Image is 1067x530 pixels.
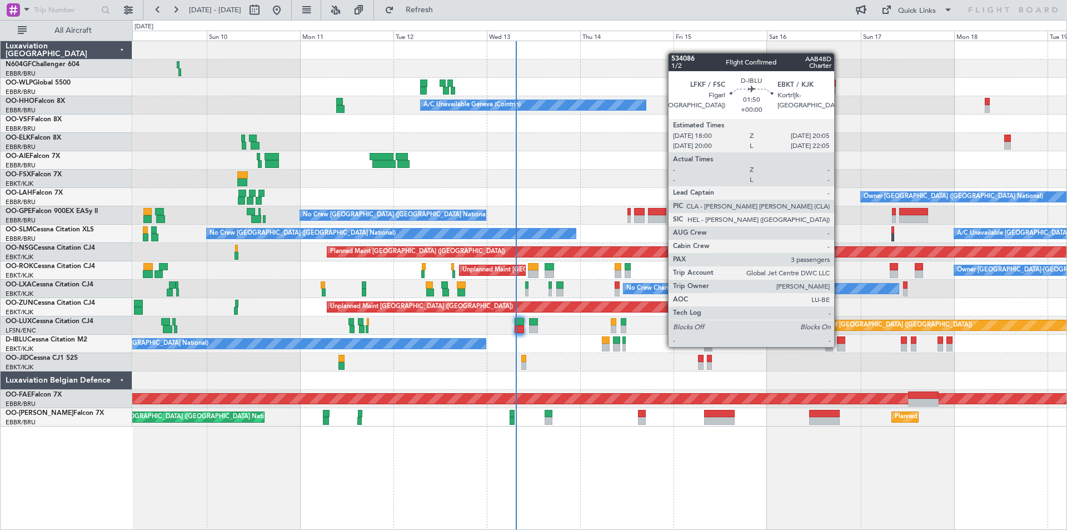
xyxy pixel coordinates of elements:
[6,190,63,196] a: OO-LAHFalcon 7X
[6,355,29,361] span: OO-JID
[6,235,36,243] a: EBBR/BRU
[6,70,36,78] a: EBBR/BRU
[6,281,93,288] a: OO-LXACessna Citation CJ4
[6,116,31,123] span: OO-VSF
[6,116,62,123] a: OO-VSFFalcon 8X
[797,317,972,334] div: Planned Maint [GEOGRAPHIC_DATA] ([GEOGRAPHIC_DATA])
[6,125,36,133] a: EBBR/BRU
[396,6,443,14] span: Refresh
[6,281,32,288] span: OO-LXA
[487,31,580,41] div: Wed 13
[6,410,73,417] span: OO-[PERSON_NAME]
[6,226,32,233] span: OO-SLM
[6,308,33,316] a: EBKT/KJK
[303,207,489,224] div: No Crew [GEOGRAPHIC_DATA] ([GEOGRAPHIC_DATA] National)
[34,2,98,18] input: Trip Number
[6,143,36,151] a: EBBR/BRU
[6,135,61,141] a: OO-ELKFalcon 8X
[6,336,87,343] a: D-IBLUCessna Citation M2
[207,31,300,41] div: Sun 10
[6,208,98,215] a: OO-GPEFalcon 900EX EASy II
[6,98,65,105] a: OO-HHOFalcon 8X
[6,245,33,251] span: OO-NSG
[674,31,767,41] div: Fri 15
[6,253,33,261] a: EBKT/KJK
[6,171,62,178] a: OO-FSXFalcon 7X
[380,1,446,19] button: Refresh
[6,61,79,68] a: N604GFChallenger 604
[6,263,33,270] span: OO-ROK
[6,318,93,325] a: OO-LUXCessna Citation CJ4
[6,106,36,115] a: EBBR/BRU
[6,400,36,408] a: EBBR/BRU
[330,244,505,260] div: Planned Maint [GEOGRAPHIC_DATA] ([GEOGRAPHIC_DATA])
[6,326,36,335] a: LFSN/ENC
[864,189,1043,205] div: Owner [GEOGRAPHIC_DATA] ([GEOGRAPHIC_DATA] National)
[6,190,32,196] span: OO-LAH
[69,409,278,425] div: Unplanned Maint [GEOGRAPHIC_DATA] ([GEOGRAPHIC_DATA] National)
[6,161,36,170] a: EBBR/BRU
[6,418,36,427] a: EBBR/BRU
[300,31,393,41] div: Mon 11
[6,88,36,96] a: EBBR/BRU
[6,355,78,361] a: OO-JIDCessna CJ1 525
[6,300,95,306] a: OO-ZUNCessna Citation CJ4
[6,245,95,251] a: OO-NSGCessna Citation CJ4
[767,31,860,41] div: Sat 16
[6,98,34,105] span: OO-HHO
[580,31,674,41] div: Thu 14
[6,336,27,343] span: D-IBLU
[6,318,32,325] span: OO-LUX
[6,80,71,86] a: OO-WLPGlobal 5500
[6,363,33,372] a: EBKT/KJK
[6,180,33,188] a: EBKT/KJK
[134,22,153,32] div: [DATE]
[6,290,33,298] a: EBKT/KJK
[6,263,95,270] a: OO-ROKCessna Citation CJ4
[210,225,396,242] div: No Crew [GEOGRAPHIC_DATA] ([GEOGRAPHIC_DATA] National)
[954,31,1048,41] div: Mon 18
[626,280,752,297] div: No Crew Chambery ([GEOGRAPHIC_DATA])
[29,27,117,34] span: All Aircraft
[6,61,32,68] span: N604GF
[423,97,521,113] div: A/C Unavailable Geneva (Cointrin)
[6,392,62,398] a: OO-FAEFalcon 7X
[6,153,60,160] a: OO-AIEFalcon 7X
[6,216,36,225] a: EBBR/BRU
[12,22,121,39] button: All Aircraft
[861,31,954,41] div: Sun 17
[6,208,32,215] span: OO-GPE
[462,262,642,279] div: Unplanned Maint [GEOGRAPHIC_DATA]-[GEOGRAPHIC_DATA]
[6,80,33,86] span: OO-WLP
[6,392,31,398] span: OO-FAE
[6,410,104,417] a: OO-[PERSON_NAME]Falcon 7X
[6,171,31,178] span: OO-FSX
[876,1,958,19] button: Quick Links
[676,317,810,334] div: No Crew [PERSON_NAME] ([PERSON_NAME])
[6,135,31,141] span: OO-ELK
[189,5,241,15] span: [DATE] - [DATE]
[393,31,487,41] div: Tue 12
[6,153,29,160] span: OO-AIE
[6,300,33,306] span: OO-ZUN
[898,6,936,17] div: Quick Links
[6,345,33,353] a: EBKT/KJK
[6,271,33,280] a: EBKT/KJK
[330,299,513,315] div: Unplanned Maint [GEOGRAPHIC_DATA] ([GEOGRAPHIC_DATA])
[113,31,206,41] div: Sat 9
[6,198,36,206] a: EBBR/BRU
[6,226,94,233] a: OO-SLMCessna Citation XLS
